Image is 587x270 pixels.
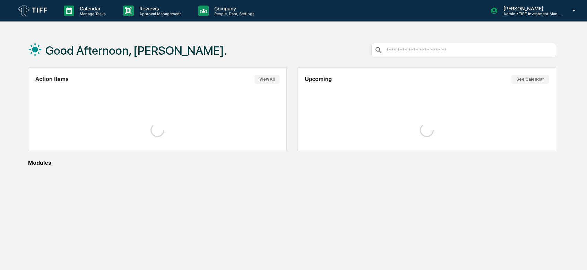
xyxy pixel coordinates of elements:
h1: Good Afternoon, [PERSON_NAME]. [45,44,227,57]
p: Admin • TIFF Investment Management [498,11,562,16]
p: Calendar [74,6,109,11]
h2: Upcoming [305,76,332,82]
h2: Action Items [35,76,69,82]
img: logo [17,3,50,18]
div: Modules [28,160,556,166]
p: [PERSON_NAME] [498,6,562,11]
p: Company [209,6,258,11]
button: See Calendar [511,75,549,84]
p: Reviews [134,6,184,11]
p: Manage Tasks [74,11,109,16]
p: People, Data, Settings [209,11,258,16]
button: View All [254,75,279,84]
p: Approval Management [134,11,184,16]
